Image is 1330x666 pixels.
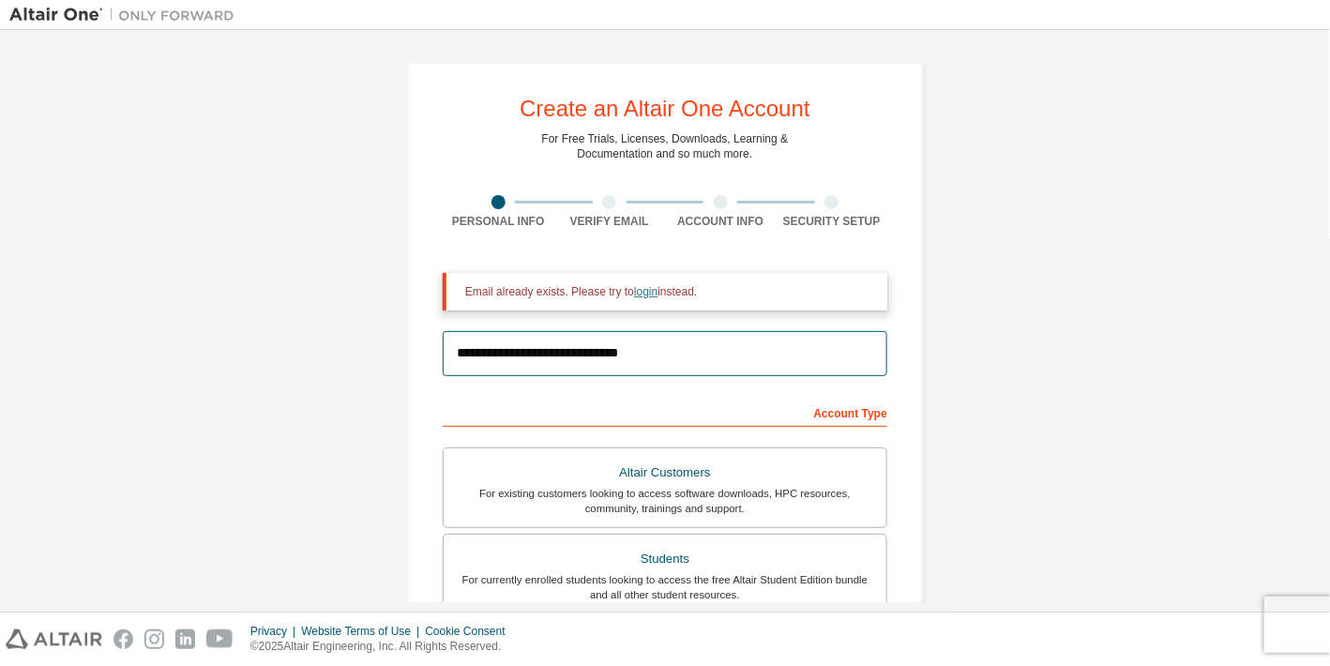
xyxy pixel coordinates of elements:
div: Account Info [665,214,777,229]
img: altair_logo.svg [6,629,102,649]
div: Email already exists. Please try to instead. [465,284,872,299]
div: Verify Email [554,214,666,229]
div: Students [455,546,875,572]
img: Altair One [9,6,244,24]
div: For existing customers looking to access software downloads, HPC resources, community, trainings ... [455,486,875,516]
img: linkedin.svg [175,629,195,649]
div: Cookie Consent [425,624,516,639]
img: facebook.svg [113,629,133,649]
div: For Free Trials, Licenses, Downloads, Learning & Documentation and so much more. [542,131,789,161]
div: Altair Customers [455,460,875,486]
div: For currently enrolled students looking to access the free Altair Student Edition bundle and all ... [455,572,875,602]
div: Security Setup [777,214,888,229]
img: youtube.svg [206,629,234,649]
div: Privacy [250,624,301,639]
a: login [634,285,657,298]
img: instagram.svg [144,629,164,649]
p: © 2025 Altair Engineering, Inc. All Rights Reserved. [250,639,517,655]
div: Personal Info [443,214,554,229]
div: Account Type [443,397,887,427]
div: Create an Altair One Account [520,98,810,120]
div: Website Terms of Use [301,624,425,639]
